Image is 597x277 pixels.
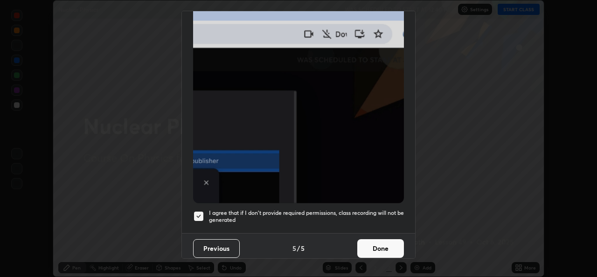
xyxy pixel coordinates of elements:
button: Done [357,239,404,258]
h5: I agree that if I don't provide required permissions, class recording will not be generated [209,209,404,224]
h4: 5 [301,243,305,253]
h4: / [297,243,300,253]
button: Previous [193,239,240,258]
h4: 5 [292,243,296,253]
